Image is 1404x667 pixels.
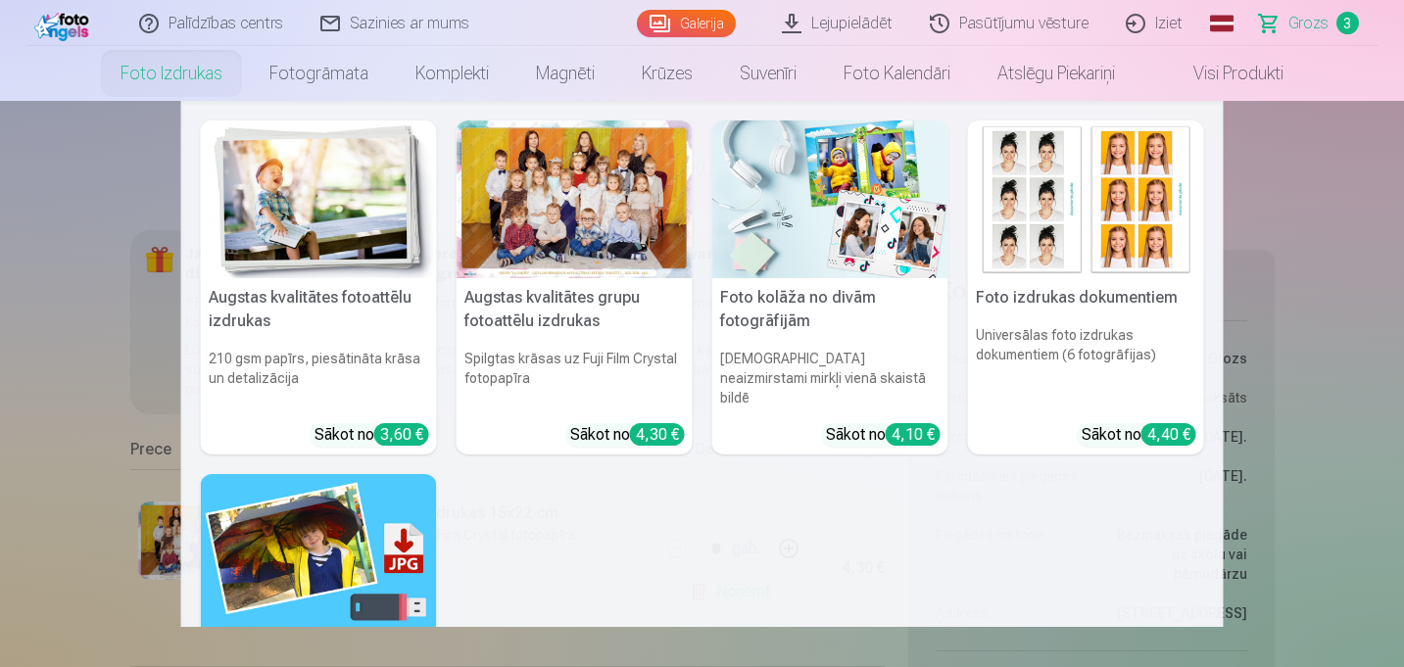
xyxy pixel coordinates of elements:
h5: Augstas kvalitātes fotoattēlu izdrukas [201,278,437,341]
img: Foto kolāža no divām fotogrāfijām [712,120,948,278]
div: Sākot no [315,423,429,447]
h6: 210 gsm papīrs, piesātināta krāsa un detalizācija [201,341,437,415]
a: Galerija [637,10,736,37]
a: Visi produkti [1138,46,1307,101]
a: Komplekti [392,46,512,101]
div: 4,40 € [1141,423,1196,446]
h6: Universālas foto izdrukas dokumentiem (6 fotogrāfijas) [968,317,1204,415]
span: 3 [1336,12,1359,34]
img: Augstas kvalitātes fotoattēlu izdrukas [201,120,437,278]
a: Foto izdrukas dokumentiemFoto izdrukas dokumentiemUniversālas foto izdrukas dokumentiem (6 fotogr... [968,120,1204,454]
a: Foto kalendāri [820,46,974,101]
div: Sākot no [826,423,941,447]
div: Sākot no [570,423,685,447]
a: Augstas kvalitātes grupu fotoattēlu izdrukasSpilgtas krāsas uz Fuji Film Crystal fotopapīraSākot ... [457,120,693,454]
div: 4,30 € [630,423,685,446]
h5: Foto kolāža no divām fotogrāfijām [712,278,948,341]
a: Fotogrāmata [246,46,392,101]
h5: Augstas kvalitātes grupu fotoattēlu izdrukas [457,278,693,341]
a: Augstas kvalitātes fotoattēlu izdrukasAugstas kvalitātes fotoattēlu izdrukas210 gsm papīrs, piesā... [201,120,437,454]
a: Magnēti [512,46,618,101]
div: Sākot no [1082,423,1196,447]
a: Krūzes [618,46,716,101]
a: Foto izdrukas [97,46,246,101]
a: Foto kolāža no divām fotogrāfijāmFoto kolāža no divām fotogrāfijām[DEMOGRAPHIC_DATA] neaizmirstam... [712,120,948,454]
h5: Foto izdrukas dokumentiem [968,278,1204,317]
span: Grozs [1288,12,1329,35]
div: 3,60 € [374,423,429,446]
img: /fa1 [34,8,94,41]
div: 4,10 € [886,423,941,446]
img: Augstas izšķirtspējas digitālais fotoattēls JPG formātā [201,474,437,632]
h6: Spilgtas krāsas uz Fuji Film Crystal fotopapīra [457,341,693,415]
img: Foto izdrukas dokumentiem [968,120,1204,278]
h6: [DEMOGRAPHIC_DATA] neaizmirstami mirkļi vienā skaistā bildē [712,341,948,415]
a: Suvenīri [716,46,820,101]
a: Atslēgu piekariņi [974,46,1138,101]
